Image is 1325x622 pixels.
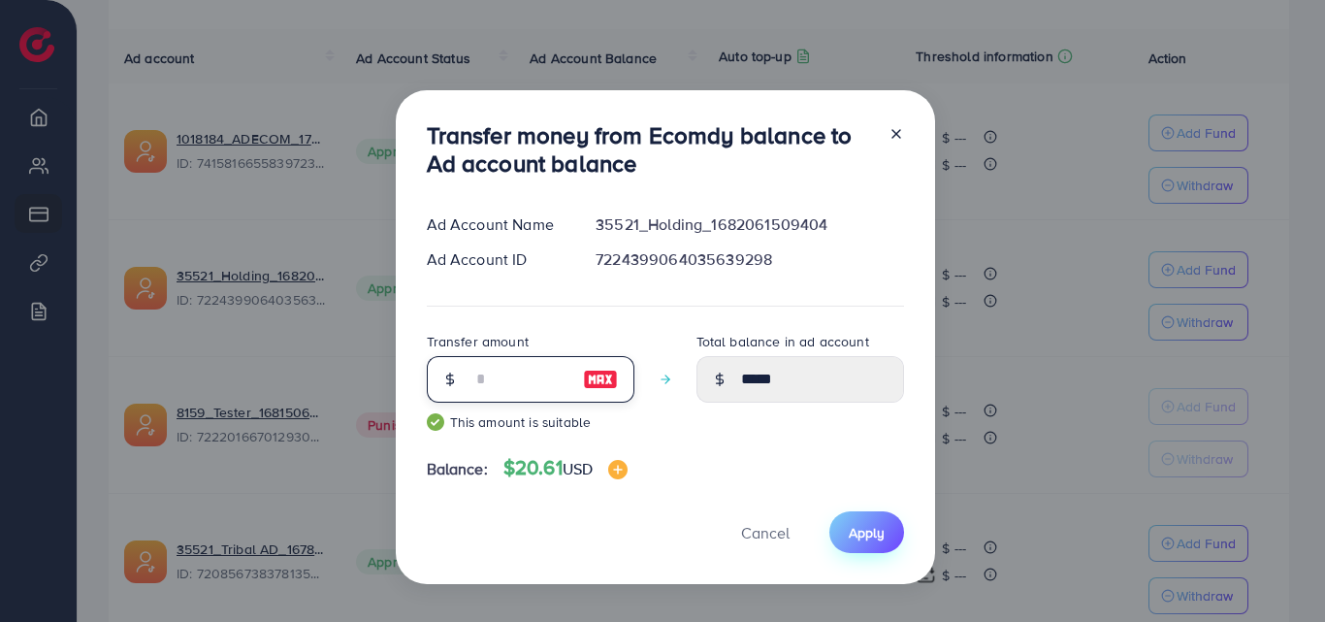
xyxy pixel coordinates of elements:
[717,511,814,553] button: Cancel
[503,456,628,480] h4: $20.61
[849,523,885,542] span: Apply
[411,213,581,236] div: Ad Account Name
[583,368,618,391] img: image
[829,511,904,553] button: Apply
[427,413,444,431] img: guide
[741,522,790,543] span: Cancel
[608,460,628,479] img: image
[427,121,873,178] h3: Transfer money from Ecomdy balance to Ad account balance
[580,248,919,271] div: 7224399064035639298
[580,213,919,236] div: 35521_Holding_1682061509404
[427,412,634,432] small: This amount is suitable
[427,458,488,480] span: Balance:
[411,248,581,271] div: Ad Account ID
[427,332,529,351] label: Transfer amount
[563,458,593,479] span: USD
[696,332,869,351] label: Total balance in ad account
[1243,535,1310,607] iframe: Chat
